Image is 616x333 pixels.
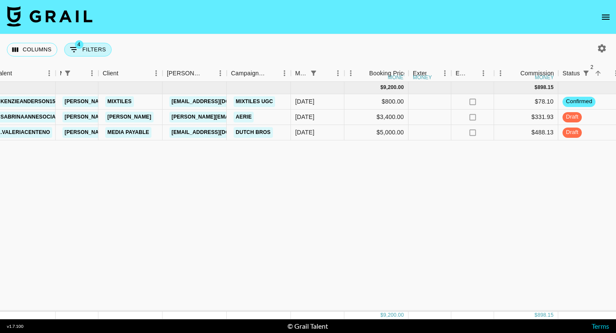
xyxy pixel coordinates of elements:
button: Show filters [580,67,592,79]
div: Client [103,65,118,82]
button: Sort [320,67,332,79]
div: v 1.7.100 [7,324,24,329]
button: Menu [86,67,98,80]
div: Commission [520,65,554,82]
button: Menu [344,67,357,80]
div: $ [380,312,383,319]
span: draft [563,128,582,137]
div: Client [98,65,163,82]
div: $ [380,84,383,91]
div: 898.15 [537,312,554,319]
div: $331.93 [494,110,558,125]
a: Terms [592,322,609,330]
div: $488.13 [494,125,558,140]
a: [PERSON_NAME] [105,112,154,122]
button: Sort [118,67,130,79]
button: Sort [426,67,438,79]
div: $3,400.00 [344,110,409,125]
div: money [413,75,432,80]
div: Sep '25 [295,128,314,137]
button: open drawer [597,9,614,26]
button: Menu [438,67,451,80]
a: Dutch Bros [234,127,273,138]
button: Menu [150,67,163,80]
span: 2 [588,63,596,71]
button: Sort [12,67,24,79]
div: 9,200.00 [383,312,404,319]
button: Select columns [7,43,57,56]
button: Show filters [64,43,112,56]
a: [PERSON_NAME][EMAIL_ADDRESS][DOMAIN_NAME] [62,96,202,107]
div: [PERSON_NAME] [167,65,202,82]
img: Grail Talent [7,6,92,27]
div: money [388,75,407,80]
a: [EMAIL_ADDRESS][DOMAIN_NAME] [169,127,265,138]
div: © Grail Talent [287,322,328,330]
a: Mixtiles UGC [234,96,275,107]
div: Expenses: Remove Commission? [451,65,494,82]
div: 2 active filters [580,67,592,79]
div: Sep '25 [295,97,314,106]
div: $78.10 [494,94,558,110]
a: Aerie [234,112,254,122]
button: Show filters [308,67,320,79]
div: Campaign (Type) [227,65,291,82]
span: draft [563,113,582,121]
div: $800.00 [344,94,409,110]
div: Manager [56,65,98,82]
span: confirmed [563,98,595,106]
div: 1 active filter [308,67,320,79]
div: Manager [60,65,62,82]
button: Sort [202,67,214,79]
button: Sort [592,67,604,79]
button: Show filters [62,67,74,79]
button: Menu [214,67,227,80]
div: Month Due [295,65,308,82]
div: Status [563,65,580,82]
button: Sort [357,67,369,79]
button: Menu [278,67,291,80]
button: Menu [43,67,56,80]
div: Booking Price [369,65,407,82]
button: Menu [477,67,490,80]
div: $ [535,84,538,91]
div: Month Due [291,65,344,82]
span: 4 [75,40,83,49]
button: Sort [468,67,480,79]
a: Media Payable [105,127,151,138]
div: $ [535,312,538,319]
a: [PERSON_NAME][EMAIL_ADDRESS][PERSON_NAME][DOMAIN_NAME] [169,112,353,122]
button: Sort [508,67,520,79]
div: 898.15 [537,84,554,91]
div: 9,200.00 [383,84,404,91]
button: Menu [332,67,344,80]
a: [PERSON_NAME][EMAIL_ADDRESS][DOMAIN_NAME] [62,112,202,122]
a: Mixtiles [105,96,134,107]
a: [PERSON_NAME][EMAIL_ADDRESS][DOMAIN_NAME] [62,127,202,138]
div: money [535,75,554,80]
div: Sep '25 [295,113,314,121]
button: Sort [74,67,86,79]
a: [EMAIL_ADDRESS][DOMAIN_NAME] [169,96,265,107]
div: Booker [163,65,227,82]
div: Expenses: Remove Commission? [456,65,468,82]
div: 1 active filter [62,67,74,79]
div: Campaign (Type) [231,65,266,82]
div: $5,000.00 [344,125,409,140]
button: Menu [494,67,507,80]
button: Sort [266,67,278,79]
